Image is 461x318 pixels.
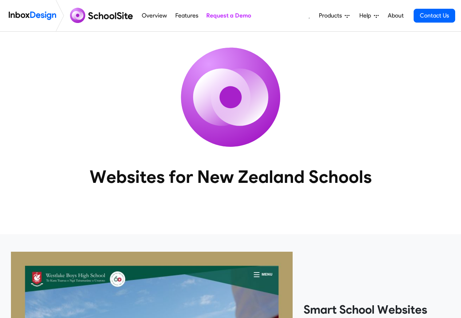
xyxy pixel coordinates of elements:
[316,8,352,23] a: Products
[165,32,296,163] img: icon_schoolsite.svg
[67,7,138,24] img: schoolsite logo
[173,8,200,23] a: Features
[140,8,169,23] a: Overview
[359,11,374,20] span: Help
[319,11,345,20] span: Products
[386,8,406,23] a: About
[204,8,253,23] a: Request a Demo
[414,9,455,23] a: Contact Us
[304,302,450,317] heading: Smart School Websites
[356,8,382,23] a: Help
[58,166,404,188] heading: Websites for New Zealand Schools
